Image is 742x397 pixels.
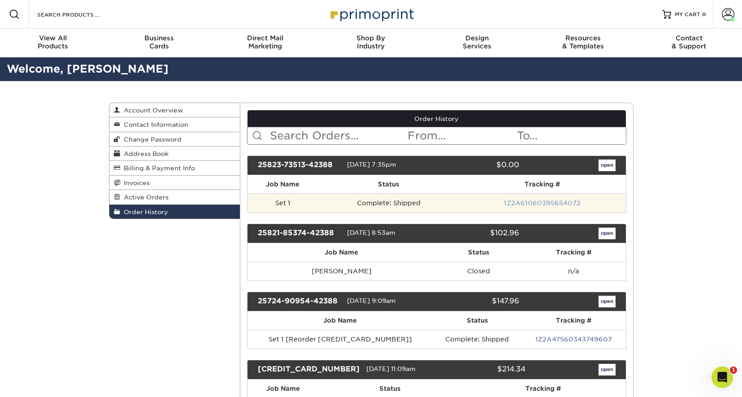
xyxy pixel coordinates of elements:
th: Job Name [247,243,435,262]
th: Job Name [247,175,318,194]
a: Address Book [109,147,240,161]
a: 1Z2A61060395654072 [504,199,581,207]
th: Job Name [247,311,433,330]
th: Tracking # [459,175,625,194]
a: Shop ByIndustry [318,29,424,57]
th: Status [318,175,459,194]
div: 25724-90954-42388 [251,296,347,307]
span: Billing & Payment Info [120,164,195,172]
div: [CREDIT_CARD_NUMBER] [251,364,366,375]
th: Tracking # [522,243,625,262]
a: Order History [247,110,626,127]
td: [PERSON_NAME] [247,262,435,280]
a: Active Orders [109,190,240,204]
a: BusinessCards [106,29,212,57]
span: Direct Mail [212,34,318,42]
a: DesignServices [424,29,530,57]
div: Marketing [212,34,318,50]
div: Industry [318,34,424,50]
span: Design [424,34,530,42]
td: Set 1 [Reorder [CREDIT_CARD_NUMBER]] [247,330,433,349]
td: Complete: Shipped [433,330,521,349]
input: SEARCH PRODUCTS..... [36,9,124,20]
a: Contact Information [109,117,240,132]
span: MY CART [675,11,700,18]
iframe: Google Customer Reviews [2,370,76,394]
div: 25823-73513-42388 [251,160,347,171]
span: Account Overview [120,107,183,114]
span: Order History [120,208,168,216]
th: Status [433,311,521,330]
span: Address Book [120,150,169,157]
span: Shop By [318,34,424,42]
input: Search Orders... [269,127,407,144]
div: $102.96 [430,228,526,239]
a: open [599,364,616,375]
span: Business [106,34,212,42]
span: 1 [730,367,737,374]
span: Change Password [120,136,182,143]
input: To... [516,127,625,144]
div: $147.96 [430,296,526,307]
td: n/a [522,262,625,280]
td: Set 1 [247,194,318,212]
span: Active Orders [120,194,169,201]
th: Tracking # [521,311,626,330]
a: Resources& Templates [530,29,636,57]
a: Account Overview [109,103,240,117]
span: [DATE] 11:09am [366,365,416,372]
span: Contact Information [120,121,188,128]
a: Invoices [109,176,240,190]
div: & Support [636,34,742,50]
a: 1Z2A47560343749607 [535,336,612,343]
th: Status [435,243,522,262]
td: Complete: Shipped [318,194,459,212]
a: Change Password [109,132,240,147]
span: [DATE] 8:53am [347,229,395,236]
div: Services [424,34,530,50]
a: Contact& Support [636,29,742,57]
input: From... [407,127,516,144]
div: Cards [106,34,212,50]
a: Direct MailMarketing [212,29,318,57]
a: Billing & Payment Info [109,161,240,175]
img: Primoprint [326,4,416,24]
a: Order History [109,205,240,219]
span: 0 [702,11,706,17]
div: $0.00 [430,160,526,171]
a: open [599,296,616,307]
td: Closed [435,262,522,280]
span: [DATE] 7:35pm [347,161,396,168]
div: & Templates [530,34,636,50]
a: open [599,160,616,171]
span: Invoices [120,179,150,186]
span: Contact [636,34,742,42]
a: open [599,228,616,239]
span: [DATE] 9:09am [347,297,396,304]
div: $214.34 [443,364,532,375]
iframe: Intercom live chat [712,367,733,388]
div: 25821-85374-42388 [251,228,347,239]
span: Resources [530,34,636,42]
